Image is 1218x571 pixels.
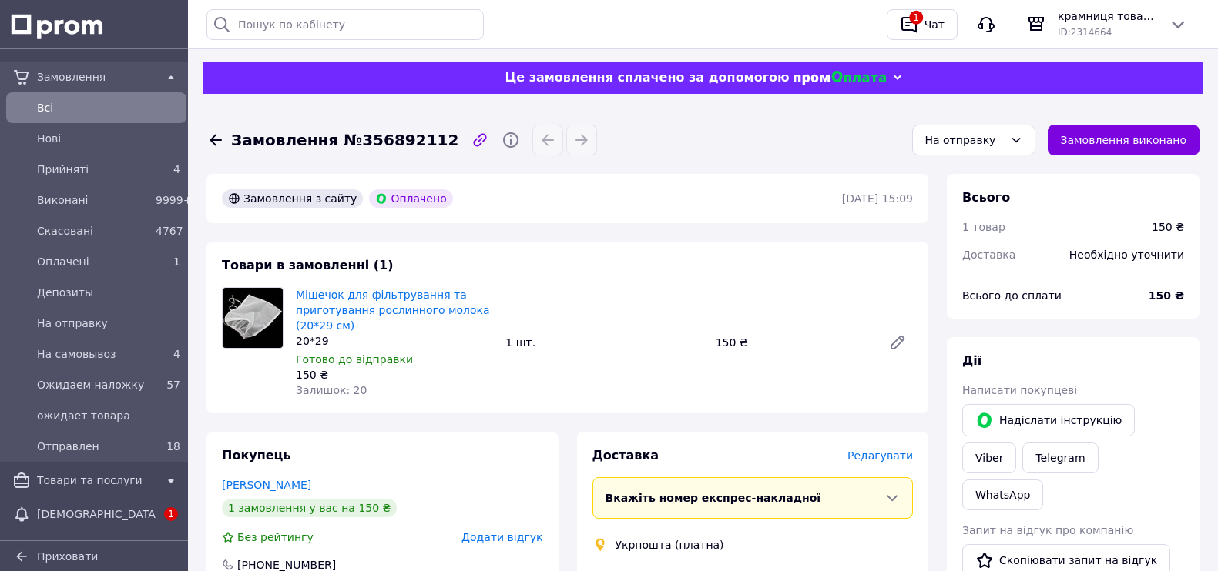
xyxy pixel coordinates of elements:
[37,254,149,269] span: Оплачені
[173,255,180,268] span: 1
[962,353,981,368] span: Дії
[882,327,913,358] a: Редагувати
[37,285,180,300] span: Депозиты
[37,550,98,563] span: Приховати
[1060,238,1193,272] div: Необхідно уточнити
[962,479,1043,510] a: WhatsApp
[962,524,1133,536] span: Запит на відгук про компанію
[794,71,886,85] img: evopay logo
[223,288,283,348] img: Мішечок для фільтрування та приготування рослинного молока (20*29 см)
[222,448,291,462] span: Покупець
[296,353,413,366] span: Готово до відправки
[505,70,789,85] span: Це замовлення сплачено за допомогою
[842,192,913,205] time: [DATE] 15:09
[37,192,149,208] span: Виконані
[1058,8,1156,24] span: крамниця товарів для здоров'я ДОБРІ™
[921,13,948,36] div: Чат
[156,194,192,206] span: 9999+
[37,131,180,146] span: Нові
[499,332,709,353] div: 1 шт.
[37,346,149,362] span: На самовывоз
[296,289,490,332] a: Мішечок для фільтрування та приготування рослинного молока (20*29 см)
[925,132,1004,149] div: На отправку
[37,162,149,177] span: Прийняті
[164,507,178,521] span: 1
[222,499,397,517] div: 1 замовлення у вас на 150 ₴
[37,316,180,331] span: На отправку
[887,9,958,40] button: 1Чат
[37,377,149,392] span: Ожидаем наложку
[1048,125,1200,155] button: Замовлення виконано
[173,163,180,175] span: 4
[37,223,149,239] span: Скасовані
[231,129,458,152] span: Замовлення №356892112
[37,439,149,454] span: Отправлен
[206,9,484,40] input: Пошук по кабінету
[369,189,452,208] div: Оплачено
[710,332,876,353] div: 150 ₴
[296,384,367,396] span: Залишок: 20
[222,479,311,491] a: [PERSON_NAME]
[296,367,493,382] div: 150 ₴
[1022,442,1098,473] a: Telegram
[1152,219,1184,235] div: 150 ₴
[37,472,156,488] span: Товари та послуги
[962,404,1135,436] button: Надіслати інструкцію
[37,100,180,115] span: Всi
[296,333,493,349] div: 20*29
[1058,27,1112,38] span: ID: 2314664
[173,348,180,360] span: 4
[37,69,156,85] span: Замовлення
[606,492,821,504] span: Вкажіть номер експрес-накладної
[37,408,180,423] span: ожидает товара
[222,258,394,272] span: Товари в замовленні (1)
[166,440,180,452] span: 18
[1149,289,1184,302] b: 150 ₴
[962,249,1015,261] span: Доставка
[962,221,1005,233] span: 1 товар
[37,506,156,522] span: [DEMOGRAPHIC_DATA]
[156,225,183,237] span: 4767
[592,448,659,462] span: Доставка
[962,442,1016,473] a: Viber
[847,449,913,462] span: Редагувати
[461,531,542,543] span: Додати відгук
[962,289,1062,302] span: Всього до сплати
[962,384,1077,396] span: Написати покупцеві
[962,190,1010,205] span: Всього
[612,537,728,553] div: Укрпошта (платна)
[237,531,314,543] span: Без рейтингу
[166,379,180,391] span: 57
[222,189,363,208] div: Замовлення з сайту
